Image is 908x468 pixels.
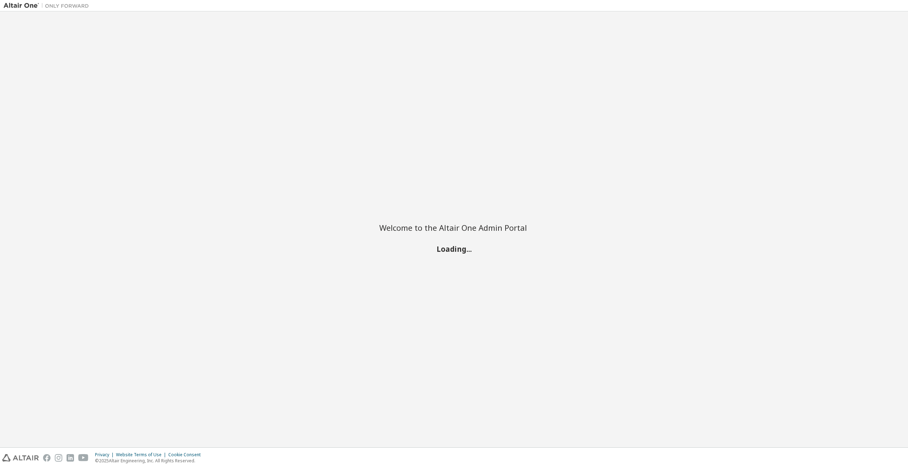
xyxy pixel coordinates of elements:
[168,452,205,458] div: Cookie Consent
[116,452,168,458] div: Website Terms of Use
[43,454,51,462] img: facebook.svg
[55,454,62,462] img: instagram.svg
[379,223,529,233] h2: Welcome to the Altair One Admin Portal
[4,2,93,9] img: Altair One
[379,244,529,254] h2: Loading...
[67,454,74,462] img: linkedin.svg
[95,458,205,464] p: © 2025 Altair Engineering, Inc. All Rights Reserved.
[78,454,89,462] img: youtube.svg
[2,454,39,462] img: altair_logo.svg
[95,452,116,458] div: Privacy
